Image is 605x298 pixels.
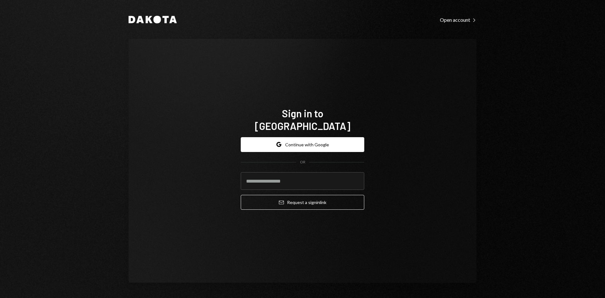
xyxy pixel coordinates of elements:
a: Open account [440,16,476,23]
button: Request a signinlink [241,195,364,210]
div: OR [300,160,305,165]
h1: Sign in to [GEOGRAPHIC_DATA] [241,107,364,132]
button: Continue with Google [241,137,364,152]
div: Open account [440,17,476,23]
